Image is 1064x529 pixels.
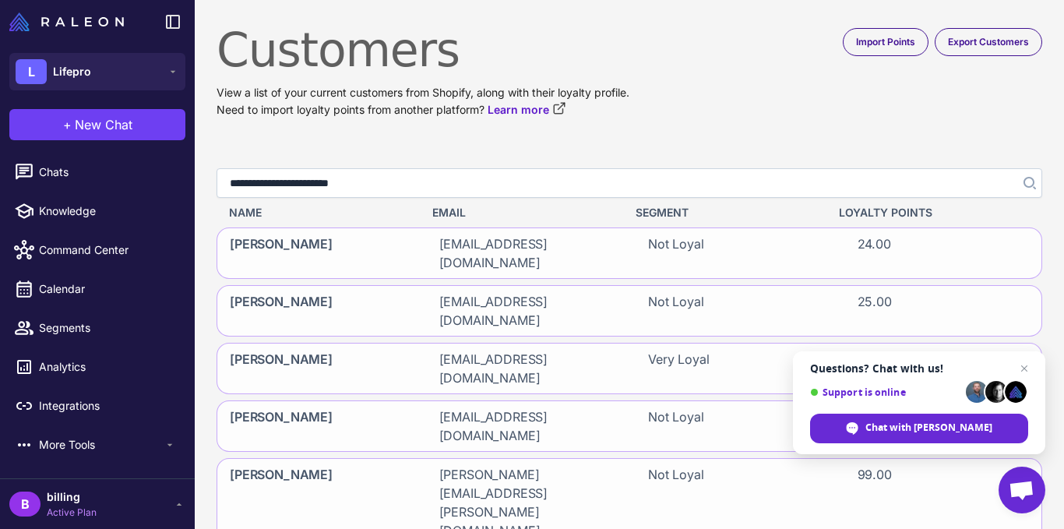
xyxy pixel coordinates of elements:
[865,421,992,435] span: Chat with [PERSON_NAME]
[217,285,1042,337] div: [PERSON_NAME][EMAIL_ADDRESS][DOMAIN_NAME]Not Loyal25.00
[75,115,132,134] span: New Chat
[839,204,932,221] span: Loyalty Points
[217,84,1042,101] p: View a list of your current customers from Shopify, along with their loyalty profile.
[39,164,176,181] span: Chats
[948,35,1029,49] span: Export Customers
[648,292,704,330] span: Not Loyal
[217,343,1042,394] div: [PERSON_NAME][EMAIL_ADDRESS][DOMAIN_NAME]Very Loyal482.00
[810,414,1028,443] span: Chat with [PERSON_NAME]
[439,292,611,330] span: [EMAIL_ADDRESS][DOMAIN_NAME]
[648,407,704,445] span: Not Loyal
[439,407,611,445] span: [EMAIL_ADDRESS][DOMAIN_NAME]
[217,101,1042,118] p: Need to import loyalty points from another platform?
[810,362,1028,375] span: Questions? Chat with us!
[858,350,900,387] span: 482.00
[47,488,97,506] span: billing
[810,386,960,398] span: Support is online
[230,292,333,330] span: [PERSON_NAME]
[858,235,891,272] span: 24.00
[230,235,333,272] span: [PERSON_NAME]
[6,273,188,305] a: Calendar
[648,350,709,387] span: Very Loyal
[6,390,188,422] a: Integrations
[999,467,1045,513] a: Open chat
[439,235,611,272] span: [EMAIL_ADDRESS][DOMAIN_NAME]
[217,22,1042,78] h1: Customers
[230,350,333,387] span: [PERSON_NAME]
[636,204,689,221] span: Segment
[9,492,41,517] div: B
[858,292,892,330] span: 25.00
[39,397,176,414] span: Integrations
[39,319,176,337] span: Segments
[39,280,176,298] span: Calendar
[6,156,188,189] a: Chats
[47,506,97,520] span: Active Plan
[39,242,176,259] span: Command Center
[16,59,47,84] div: L
[1014,168,1042,198] button: Search
[9,53,185,90] button: LLifepro
[6,351,188,383] a: Analytics
[217,227,1042,279] div: [PERSON_NAME][EMAIL_ADDRESS][DOMAIN_NAME]Not Loyal24.00
[856,35,915,49] span: Import Points
[439,350,611,387] span: [EMAIL_ADDRESS][DOMAIN_NAME]
[39,358,176,376] span: Analytics
[39,436,164,453] span: More Tools
[39,203,176,220] span: Knowledge
[9,12,124,31] img: Raleon Logo
[488,101,566,118] a: Learn more
[229,204,262,221] span: Name
[217,400,1042,452] div: [PERSON_NAME][EMAIL_ADDRESS][DOMAIN_NAME]Not Loyal0.00
[6,195,188,227] a: Knowledge
[432,204,466,221] span: Email
[9,109,185,140] button: +New Chat
[63,115,72,134] span: +
[6,312,188,344] a: Segments
[648,235,704,272] span: Not Loyal
[53,63,91,80] span: Lifepro
[6,234,188,266] a: Command Center
[230,407,333,445] span: [PERSON_NAME]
